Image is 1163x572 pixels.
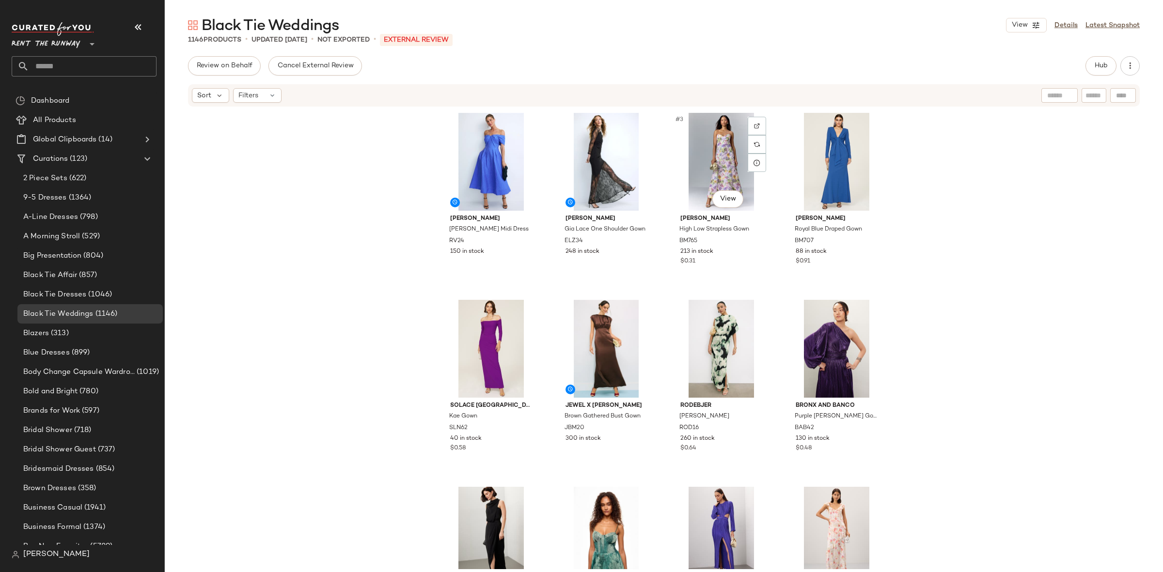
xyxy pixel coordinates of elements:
img: RV24.jpg [442,113,540,211]
span: Solace [GEOGRAPHIC_DATA] [450,402,532,410]
span: $0.58 [450,444,466,453]
span: Brown Dresses [23,483,76,494]
span: [PERSON_NAME] [679,412,729,421]
span: (899) [70,347,90,358]
span: Bridal Shower [23,425,72,436]
div: Products [188,35,241,45]
img: BM765.jpg [673,113,770,211]
img: svg%3e [12,551,19,558]
span: Brands for Work [23,405,80,417]
span: Bold and Bright [23,386,78,397]
span: A-Line Dresses [23,212,78,223]
span: (358) [76,483,96,494]
span: Royal Blue Draped Gown [795,225,862,234]
span: Rodebjer [680,402,762,410]
span: ROD16 [679,424,699,433]
span: [PERSON_NAME] [680,215,762,223]
span: $0.48 [796,444,812,453]
span: 150 in stock [450,247,484,256]
span: (529) [80,231,100,242]
span: (780) [78,386,98,397]
span: [PERSON_NAME] [796,215,878,223]
span: (14) [96,134,112,145]
span: Purple [PERSON_NAME] Gown [795,412,877,421]
img: ELZ34.jpg [558,113,655,211]
span: 260 in stock [680,434,715,443]
span: Black Tie Dresses [23,289,86,300]
span: (854) [94,464,115,475]
img: svg%3e [754,123,760,129]
span: (798) [78,212,98,223]
span: $0.31 [680,257,695,266]
span: Big Presentation [23,250,81,262]
span: Black Tie Weddings [202,16,339,36]
span: Black Tie Affair [23,270,77,281]
p: updated [DATE] [251,35,307,45]
span: All Products [33,115,76,126]
span: Curations [33,154,68,165]
span: Blazers [23,328,49,339]
span: (1364) [67,192,92,203]
span: [PERSON_NAME] [23,549,90,560]
span: (313) [49,328,69,339]
span: ELZ34 [565,237,583,246]
span: Blue Dresses [23,347,70,358]
button: Review on Behalf [188,56,261,76]
img: svg%3e [16,96,25,106]
img: JBM20.jpg [558,300,655,398]
span: (597) [80,405,99,417]
span: 88 in stock [796,247,827,256]
span: Business Casual [23,502,82,513]
span: 300 in stock [566,434,601,443]
span: Bronx and Banco [796,402,878,410]
a: Details [1054,20,1078,31]
span: Black Tie Weddings [23,309,94,320]
span: Filters [238,91,258,101]
a: Latest Snapshot [1085,20,1140,31]
span: Dashboard [31,95,69,107]
span: (1941) [82,502,106,513]
span: [PERSON_NAME] [450,215,532,223]
span: Review on Behalf [196,62,252,70]
span: [PERSON_NAME] Midi Dress [449,225,529,234]
span: Bridal Shower Guest [23,444,96,455]
img: BAB42.jpg [788,300,885,398]
span: (1146) [94,309,118,320]
span: Bridesmaid Dresses [23,464,94,475]
span: Hub [1094,62,1108,70]
span: Global Clipboards [33,134,96,145]
span: 248 in stock [566,247,599,256]
span: SLN62 [449,424,468,433]
button: Hub [1085,56,1116,76]
button: Cancel External Review [268,56,361,76]
span: (123) [68,154,87,165]
span: Body Change Capsule Wardrobe [23,367,135,378]
span: 130 in stock [796,434,830,443]
span: JBM20 [565,424,584,433]
img: svg%3e [188,20,198,30]
span: Sort [197,91,211,101]
span: $0.64 [680,444,696,453]
img: svg%3e [754,141,760,147]
img: cfy_white_logo.C9jOOHJF.svg [12,22,94,36]
span: View [1011,21,1028,29]
span: • [311,34,314,46]
img: BM707.jpg [788,113,885,211]
span: Cancel External Review [277,62,353,70]
span: (1046) [86,289,112,300]
span: (737) [96,444,115,455]
img: ROD16.jpg [673,300,770,398]
span: (804) [81,250,103,262]
span: (857) [77,270,97,281]
span: • [374,34,376,46]
span: 40 in stock [450,434,482,443]
span: $0.91 [796,257,810,266]
span: Business Formal [23,522,81,533]
span: Jewel x [PERSON_NAME] [566,402,647,410]
span: A Morning Stroll [23,231,80,242]
span: BM707 [795,237,814,246]
span: RV24 [449,237,464,246]
span: Kae Gown [449,412,477,421]
span: 9-5 Dresses [23,192,67,203]
span: (5789) [88,541,112,552]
